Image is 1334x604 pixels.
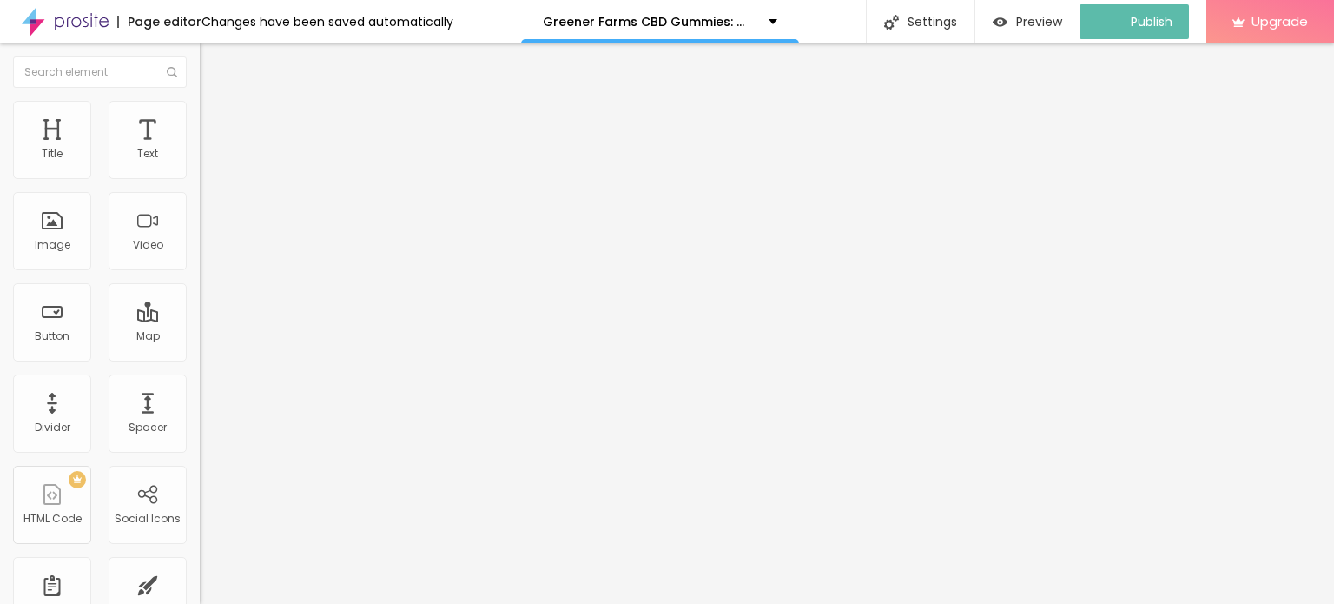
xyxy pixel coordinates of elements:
img: Icone [167,67,177,77]
iframe: Editor [200,43,1334,604]
div: Social Icons [115,513,181,525]
div: Divider [35,421,70,434]
button: Preview [975,4,1080,39]
input: Search element [13,56,187,88]
div: Title [42,148,63,160]
div: Changes have been saved automatically [201,16,453,28]
div: Button [35,330,69,342]
p: Greener Farms CBD Gummies: We Tested It for 90 Days - the Real Science Behind [543,16,756,28]
img: view-1.svg [993,15,1007,30]
div: Spacer [129,421,167,434]
div: Page editor [117,16,201,28]
img: Icone [884,15,899,30]
span: Preview [1016,15,1062,29]
div: Text [137,148,158,160]
div: HTML Code [23,513,82,525]
div: Video [133,239,163,251]
div: Map [136,330,160,342]
span: Upgrade [1251,14,1308,29]
span: Publish [1131,15,1172,29]
div: Image [35,239,70,251]
button: Publish [1080,4,1189,39]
